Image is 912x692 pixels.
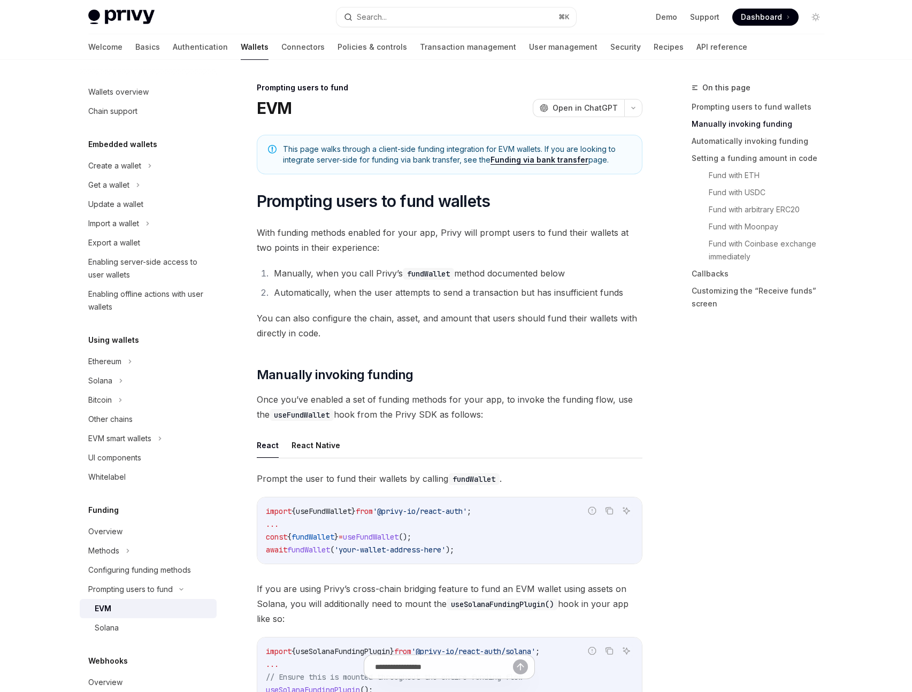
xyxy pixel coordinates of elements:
span: Once you’ve enabled a set of funding methods for your app, to invoke the funding flow, use the ho... [257,392,642,422]
a: Prompting users to fund wallets [692,98,833,116]
a: Security [610,34,641,60]
a: Policies & controls [338,34,407,60]
li: Manually, when you call Privy’s method documented below [271,266,642,281]
span: If you are using Privy’s cross-chain bridging feature to fund an EVM wallet using assets on Solan... [257,581,642,626]
a: Authentication [173,34,228,60]
button: Report incorrect code [585,504,599,518]
button: Solana [80,371,217,390]
a: UI components [80,448,217,467]
span: ); [446,545,454,555]
a: Connectors [281,34,325,60]
button: Send message [513,659,528,674]
div: Update a wallet [88,198,143,211]
span: useSolanaFundingPlugin [296,647,390,656]
button: React Native [292,433,340,458]
a: Enabling offline actions with user wallets [80,285,217,317]
a: Support [690,12,719,22]
span: await [266,545,287,555]
a: Update a wallet [80,195,217,214]
svg: Note [268,145,277,153]
span: useFundWallet [343,532,398,542]
div: Overview [88,525,122,538]
span: ⌘ K [558,13,570,21]
a: Setting a funding amount in code [692,150,833,167]
div: Ethereum [88,355,121,368]
button: Copy the contents from the code block [602,644,616,658]
a: Automatically invoking funding [692,133,833,150]
a: Dashboard [732,9,799,26]
span: { [292,647,296,656]
button: Toggle dark mode [807,9,824,26]
div: Enabling offline actions with user wallets [88,288,210,313]
a: Fund with ETH [692,167,833,184]
a: User management [529,34,597,60]
button: Ethereum [80,352,217,371]
span: You can also configure the chain, asset, and amount that users should fund their wallets with dir... [257,311,642,341]
a: Basics [135,34,160,60]
a: Overview [80,673,217,692]
span: Prompting users to fund wallets [257,191,491,211]
a: Export a wallet [80,233,217,252]
div: Methods [88,544,119,557]
span: This page walks through a client-side funding integration for EVM wallets. If you are looking to ... [283,144,631,165]
h5: Webhooks [88,655,128,667]
div: Other chains [88,413,133,426]
code: fundWallet [448,473,500,485]
button: Report incorrect code [585,644,599,658]
span: Manually invoking funding [257,366,413,383]
a: Funding via bank transfer [491,155,588,165]
button: Create a wallet [80,156,217,175]
a: Fund with arbitrary ERC20 [692,201,833,218]
span: fundWallet [292,532,334,542]
a: Fund with USDC [692,184,833,201]
span: { [287,532,292,542]
a: Overview [80,522,217,541]
span: from [356,506,373,516]
div: Whitelabel [88,471,126,483]
h5: Embedded wallets [88,138,157,151]
button: Import a wallet [80,214,217,233]
span: from [394,647,411,656]
span: fundWallet [287,545,330,555]
span: Open in ChatGPT [553,103,618,113]
span: ... [266,519,279,529]
button: Methods [80,541,217,560]
span: Dashboard [741,12,782,22]
span: { [292,506,296,516]
span: } [351,506,356,516]
div: Import a wallet [88,217,139,230]
a: Other chains [80,410,217,429]
span: With funding methods enabled for your app, Privy will prompt users to fund their wallets at two p... [257,225,642,255]
button: Search...⌘K [336,7,576,27]
code: useFundWallet [270,409,334,421]
a: Welcome [88,34,122,60]
div: Prompting users to fund [88,583,173,596]
a: Callbacks [692,265,833,282]
span: } [390,647,394,656]
a: Demo [656,12,677,22]
div: EVM smart wallets [88,432,151,445]
div: Overview [88,676,122,689]
a: Wallets overview [80,82,217,102]
div: Solana [88,374,112,387]
li: Automatically, when the user attempts to send a transaction but has insufficient funds [271,285,642,300]
div: Bitcoin [88,394,112,406]
a: Configuring funding methods [80,560,217,580]
button: Get a wallet [80,175,217,195]
button: Open in ChatGPT [533,99,624,117]
span: ; [467,506,471,516]
span: useFundWallet [296,506,351,516]
div: Search... [357,11,387,24]
span: import [266,647,292,656]
span: ( [330,545,334,555]
code: fundWallet [403,268,454,280]
div: Configuring funding methods [88,564,191,576]
div: EVM [95,602,111,615]
div: Get a wallet [88,179,129,191]
button: Prompting users to fund [80,580,217,599]
a: Whitelabel [80,467,217,487]
code: useSolanaFundingPlugin() [447,598,558,610]
h1: EVM [257,98,292,118]
a: Enabling server-side access to user wallets [80,252,217,285]
span: Prompt the user to fund their wallets by calling . [257,471,642,486]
